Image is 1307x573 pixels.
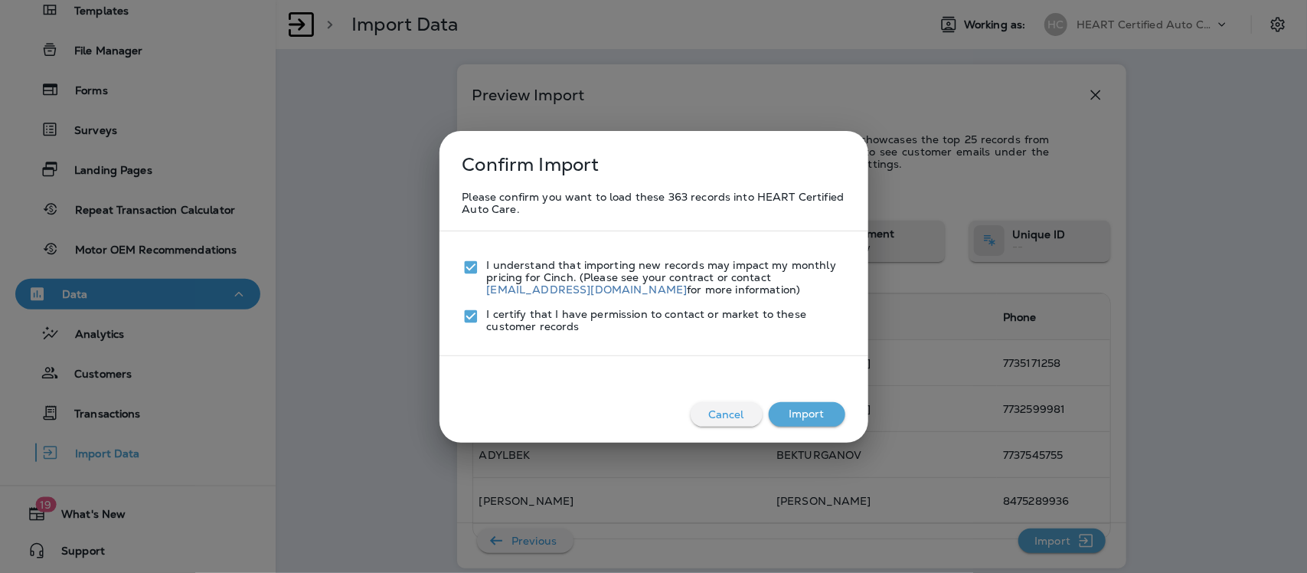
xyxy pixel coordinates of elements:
[769,402,845,427] button: Import
[487,283,688,296] a: [EMAIL_ADDRESS][DOMAIN_NAME]
[487,308,845,332] p: I certify that I have permission to contact or market to these customer records
[455,146,600,183] p: Confirm Import
[691,402,763,427] button: Cancel
[462,191,845,215] p: Please confirm you want to load these 363 records into HEART Certified Auto Care.
[487,259,845,296] p: I understand that importing new records may impact my monthly pricing for Cinch. (Please see your...
[702,402,750,427] p: Cancel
